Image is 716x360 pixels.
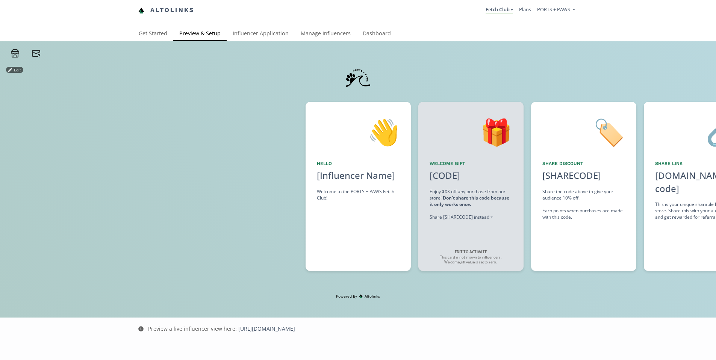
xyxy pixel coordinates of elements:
span: Powered By [336,293,357,299]
img: 3tHQrn6uuTer [344,64,372,92]
a: Altolinks [138,4,195,17]
div: [SHARECODE] [542,169,601,182]
div: Hello [317,160,400,167]
a: Fetch Club [486,6,513,14]
div: Enjoy $XX off any purchase from our store! Share [SHARECODE] instead ☞ [430,188,512,221]
a: PORTS + PAWS [537,6,575,15]
div: [Influencer Name] [317,169,400,182]
a: [URL][DOMAIN_NAME] [238,325,295,332]
img: favicon-32x32.png [359,294,363,298]
img: favicon-32x32.png [138,8,144,14]
div: This card is not shown to influencers. Welcome gift value is set to zero. [433,250,509,265]
a: Influencer Application [227,27,295,42]
iframe: chat widget [8,8,32,30]
div: Share the code above to give your audience 10% off. Earn points when purchases are made with this... [542,188,625,221]
div: Preview a live influencer view here: [148,325,295,333]
div: [CODE] [425,169,465,182]
div: Welcome to the PORTS + PAWS Fetch Club! [317,188,400,201]
a: Preview & Setup [173,27,227,42]
span: PORTS + PAWS [537,6,570,13]
span: Altolinks [365,293,380,299]
a: Dashboard [357,27,397,42]
button: Edit [6,67,23,73]
div: 🏷️ [542,113,625,151]
div: 👋 [317,113,400,151]
div: Share Discount [542,160,625,167]
a: Get Started [133,27,173,42]
strong: EDIT TO ACTIVATE [455,250,487,254]
a: Manage Influencers [295,27,357,42]
strong: Don't share this code because it only works once. [430,195,509,207]
div: Welcome Gift [430,160,512,167]
a: Plans [519,6,531,13]
div: 🎁 [430,113,512,151]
